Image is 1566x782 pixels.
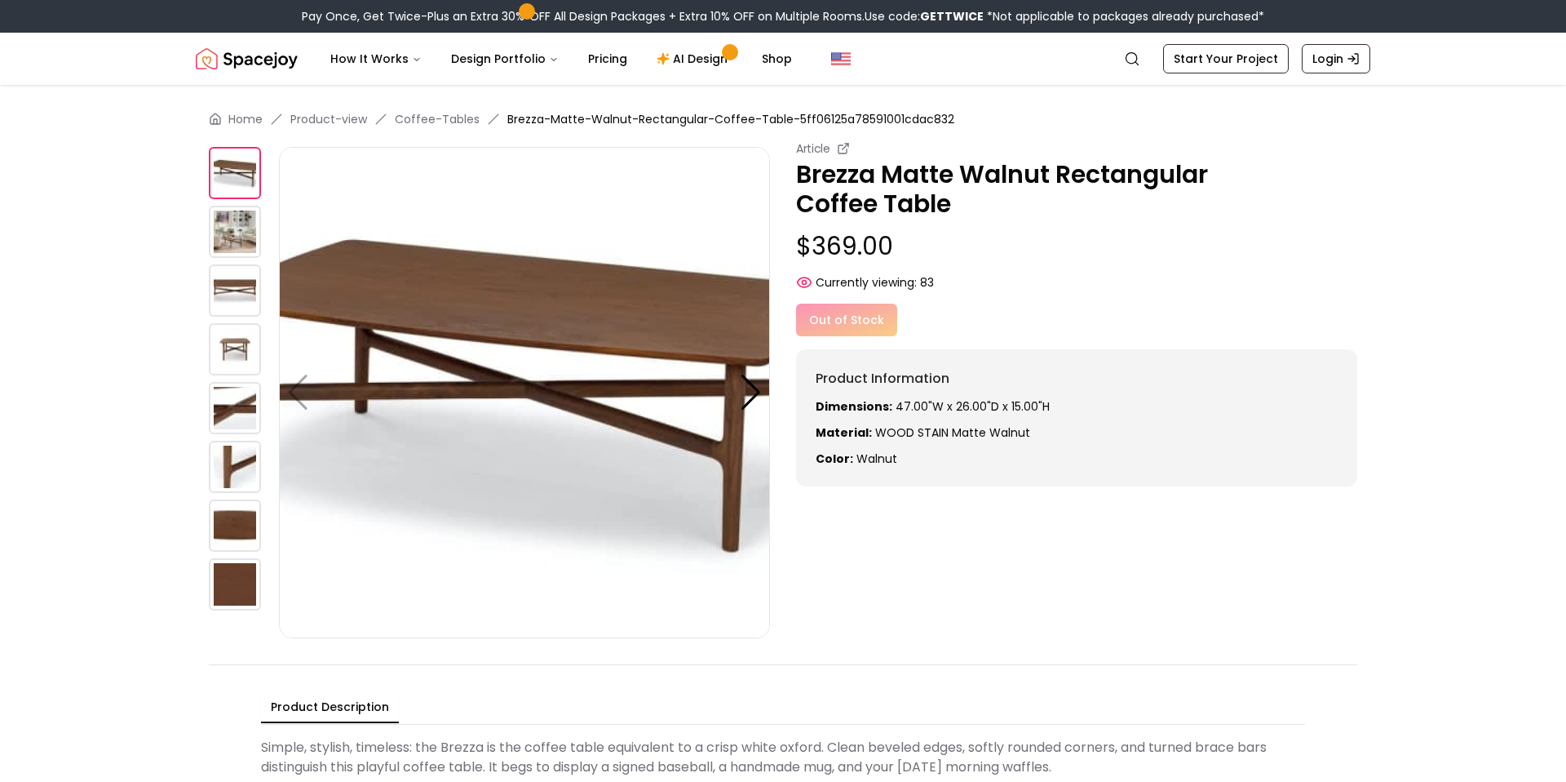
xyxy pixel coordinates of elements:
[816,451,853,467] strong: Color:
[1163,44,1289,73] a: Start Your Project
[831,49,851,69] img: United States
[209,323,261,375] img: https://storage.googleapis.com/spacejoy-main/assets/5ff06125a78591001cdac832/product_3_bolhclb99bfb
[438,42,572,75] button: Design Portfolio
[920,274,934,291] span: 83
[317,42,435,75] button: How It Works
[575,42,640,75] a: Pricing
[209,382,261,434] img: https://storage.googleapis.com/spacejoy-main/assets/5ff06125a78591001cdac832/product_4_lofgdjj9c18f
[507,111,954,127] span: Brezza-Matte-Walnut-Rectangular-Coffee-Table-5ff06125a78591001cdac832
[209,147,261,199] img: https://storage.googleapis.com/spacejoy-main/assets/5ff06125a78591001cdac832/product_0_50e0e238i0ok
[302,8,1264,24] div: Pay Once, Get Twice-Plus an Extra 30% OFF All Design Packages + Extra 10% OFF on Multiple Rooms.
[816,398,1338,415] p: 47.00"W x 26.00"D x 15.00"H
[644,42,745,75] a: AI Design
[209,206,261,258] img: https://storage.googleapis.com/spacejoy-main/assets/5ff06125a78591001cdac832/product_1_1cd5bnl9723o
[261,692,399,723] button: Product Description
[196,42,298,75] img: Spacejoy Logo
[816,369,1338,389] h6: Product Information
[796,232,1357,261] p: $369.00
[984,8,1264,24] span: *Not applicable to packages already purchased*
[816,398,892,415] strong: Dimensions:
[209,500,261,552] img: https://storage.googleapis.com/spacejoy-main/assets/5ff06125a78591001cdac832/product_6_nmmi9h1a7o9
[796,160,1357,219] p: Brezza Matte Walnut Rectangular Coffee Table
[749,42,805,75] a: Shop
[209,558,261,611] img: https://storage.googleapis.com/spacejoy-main/assets/5ff06125a78591001cdac832/product_7_c79491mad1bk
[856,451,897,467] span: walnut
[796,140,830,157] small: Article
[875,424,1030,441] span: WOOD STAIN Matte Walnut
[196,33,1370,85] nav: Global
[816,274,917,291] span: Currently viewing:
[290,111,367,127] a: Product-view
[395,111,480,127] a: Coffee-Tables
[196,42,298,75] a: Spacejoy
[209,441,261,493] img: https://storage.googleapis.com/spacejoy-main/assets/5ff06125a78591001cdac832/product_5_b1jf6mb740k6
[209,264,261,317] img: https://storage.googleapis.com/spacejoy-main/assets/5ff06125a78591001cdac832/product_2_i21i6epj7ile
[865,8,984,24] span: Use code:
[209,111,1357,127] nav: breadcrumb
[228,111,263,127] a: Home
[279,147,770,638] img: https://storage.googleapis.com/spacejoy-main/assets/5ff06125a78591001cdac832/product_0_50e0e238i0ok
[1302,44,1370,73] a: Login
[920,8,984,24] b: GETTWICE
[317,42,805,75] nav: Main
[816,424,872,441] strong: Material:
